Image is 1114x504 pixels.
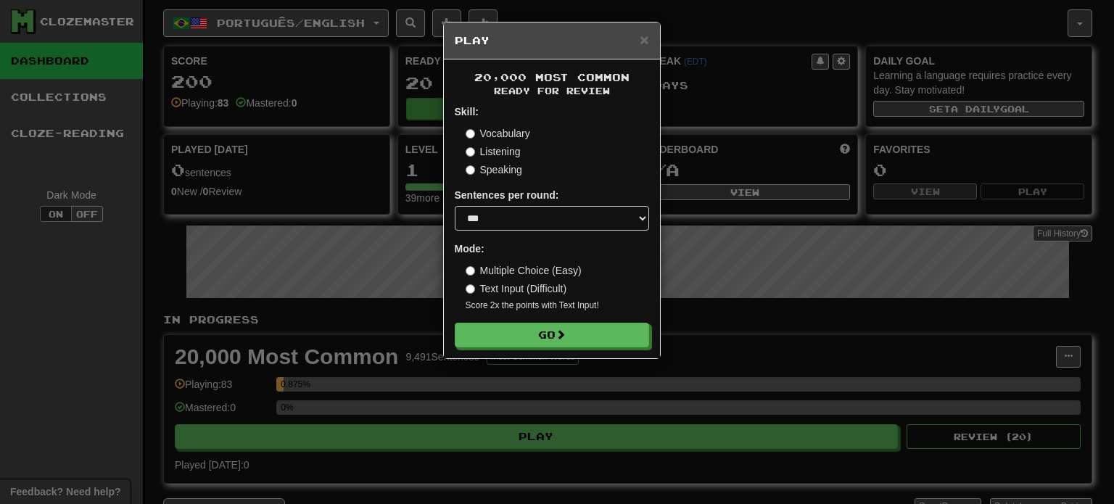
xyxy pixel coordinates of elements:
input: Vocabulary [466,129,475,139]
button: Go [455,323,649,347]
label: Text Input (Difficult) [466,281,567,296]
label: Multiple Choice (Easy) [466,263,582,278]
small: Score 2x the points with Text Input ! [466,299,649,312]
label: Sentences per round: [455,188,559,202]
small: Ready for Review [455,85,649,97]
label: Listening [466,144,521,159]
h5: Play [455,33,649,48]
span: × [640,31,648,48]
strong: Skill: [455,106,479,117]
span: 20,000 Most Common [474,71,630,83]
strong: Mode: [455,243,484,255]
label: Speaking [466,162,522,177]
input: Listening [466,147,475,157]
input: Text Input (Difficult) [466,284,475,294]
input: Speaking [466,165,475,175]
label: Vocabulary [466,126,530,141]
input: Multiple Choice (Easy) [466,266,475,276]
button: Close [640,32,648,47]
